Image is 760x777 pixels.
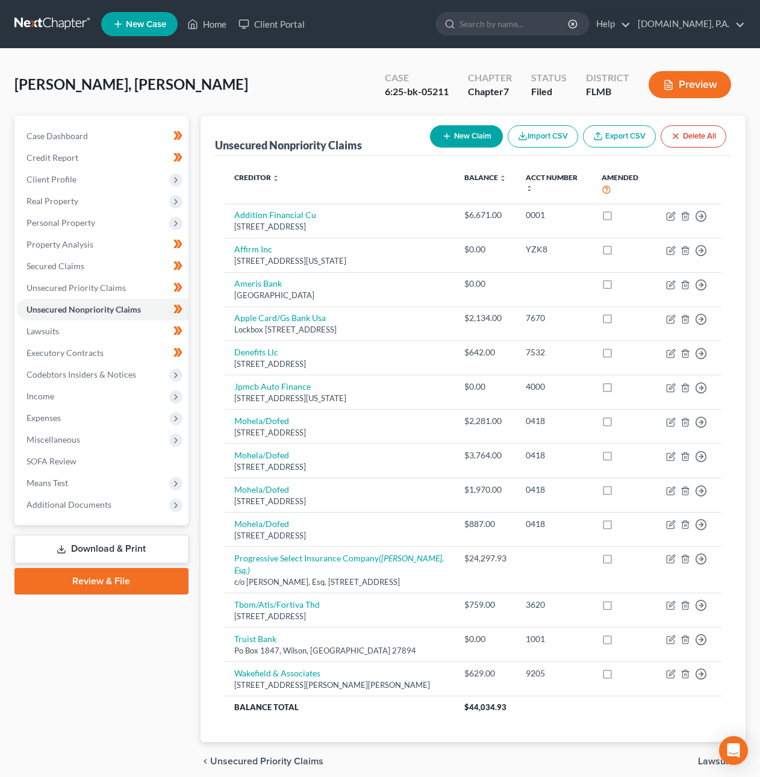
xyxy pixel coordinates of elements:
a: Jpmcb Auto Finance [234,381,311,392]
a: Denefits Llc [234,347,278,357]
span: Expenses [26,413,61,423]
button: Preview [649,71,731,98]
button: chevron_left Unsecured Priority Claims [201,757,323,766]
a: SOFA Review [17,451,188,472]
div: $0.00 [464,633,506,645]
span: 7 [503,86,509,97]
a: Apple Card/Gs Bank Usa [234,313,326,323]
span: Unsecured Priority Claims [26,282,126,293]
a: Tbom/Atls/Fortiva Thd [234,599,320,610]
a: Addition Financial Cu [234,210,316,220]
a: Help [590,13,631,35]
div: $629.00 [464,667,506,679]
i: chevron_left [201,757,210,766]
div: 3620 [526,599,582,611]
a: [DOMAIN_NAME], P.A. [632,13,745,35]
a: Acct Number unfold_more [526,173,578,192]
div: [STREET_ADDRESS] [234,427,446,438]
span: $44,034.93 [464,702,506,712]
div: Chapter [468,71,512,85]
div: Open Intercom Messenger [719,736,748,765]
div: $3,764.00 [464,449,506,461]
span: Executory Contracts [26,348,104,358]
div: [GEOGRAPHIC_DATA] [234,290,446,301]
div: $24,297.93 [464,552,506,564]
a: Truist Bank [234,634,276,644]
div: District [586,71,629,85]
button: Import CSV [508,125,578,148]
span: Client Profile [26,174,76,184]
div: 0001 [526,209,582,221]
div: $759.00 [464,599,506,611]
div: 6:25-bk-05211 [385,85,449,99]
div: $0.00 [464,278,506,290]
span: Real Property [26,196,78,206]
div: c/o [PERSON_NAME], Esq. [STREET_ADDRESS] [234,576,446,588]
span: Unsecured Nonpriority Claims [26,304,141,314]
i: unfold_more [499,175,506,182]
div: [STREET_ADDRESS] [234,611,446,622]
div: [STREET_ADDRESS] [234,221,446,232]
span: Miscellaneous [26,434,80,445]
div: Filed [531,85,567,99]
div: 7670 [526,312,582,324]
div: [STREET_ADDRESS][US_STATE] [234,393,446,404]
div: Status [531,71,567,85]
span: Additional Documents [26,499,111,510]
div: $0.00 [464,381,506,393]
span: Income [26,391,54,401]
th: Amended [592,166,656,204]
div: FLMB [586,85,629,99]
a: Home [181,13,232,35]
div: Unsecured Nonpriority Claims [215,138,362,152]
a: Case Dashboard [17,125,188,147]
a: Executory Contracts [17,342,188,364]
th: Balance Total [225,696,455,718]
div: $2,281.00 [464,415,506,427]
span: Personal Property [26,217,95,228]
div: [STREET_ADDRESS][PERSON_NAME][PERSON_NAME] [234,679,446,691]
span: [PERSON_NAME], [PERSON_NAME] [14,75,248,93]
div: 4000 [526,381,582,393]
div: 1001 [526,633,582,645]
i: unfold_more [526,185,533,192]
a: Mohela/Dofed [234,416,289,426]
input: Search by name... [459,13,570,35]
span: New Case [126,20,166,29]
a: Affirm Inc [234,244,272,254]
span: Secured Claims [26,261,84,271]
div: $2,134.00 [464,312,506,324]
div: 0418 [526,449,582,461]
div: Lockbox [STREET_ADDRESS] [234,324,446,335]
a: Unsecured Nonpriority Claims [17,299,188,320]
a: Ameris Bank [234,278,282,289]
div: $0.00 [464,243,506,255]
div: 0418 [526,415,582,427]
div: [STREET_ADDRESS] [234,461,446,473]
a: Download & Print [14,535,188,563]
i: unfold_more [272,175,279,182]
a: Unsecured Priority Claims [17,277,188,299]
span: Case Dashboard [26,131,88,141]
div: [STREET_ADDRESS] [234,530,446,541]
div: [STREET_ADDRESS] [234,358,446,370]
span: Lawsuits [698,757,736,766]
a: Credit Report [17,147,188,169]
div: Case [385,71,449,85]
a: Mohela/Dofed [234,484,289,495]
span: Codebtors Insiders & Notices [26,369,136,379]
div: $6,671.00 [464,209,506,221]
span: Property Analysis [26,239,93,249]
a: Export CSV [583,125,656,148]
div: 9205 [526,667,582,679]
div: YZK8 [526,243,582,255]
button: New Claim [430,125,503,148]
span: Means Test [26,478,68,488]
a: Creditor unfold_more [234,173,279,182]
div: 7532 [526,346,582,358]
a: Mohela/Dofed [234,450,289,460]
a: Mohela/Dofed [234,519,289,529]
div: $1,970.00 [464,484,506,496]
div: [STREET_ADDRESS][US_STATE] [234,255,446,267]
a: Balance unfold_more [464,173,506,182]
